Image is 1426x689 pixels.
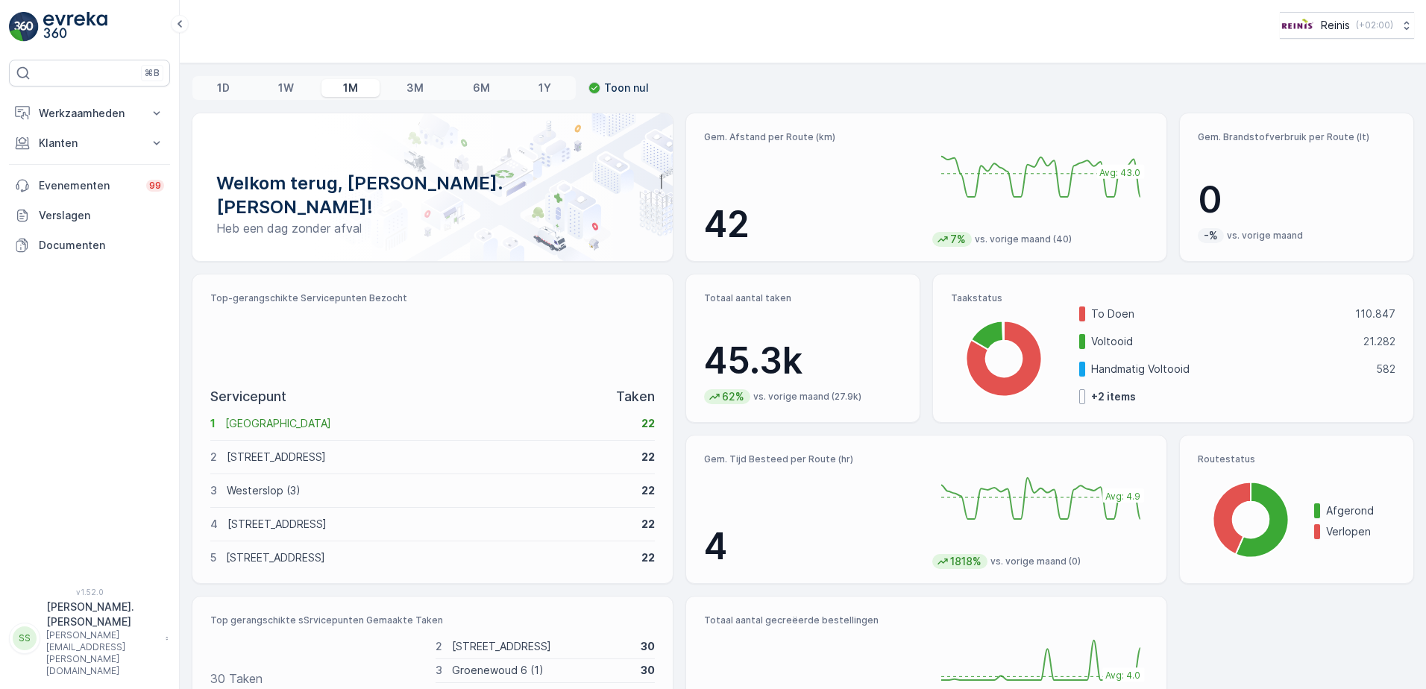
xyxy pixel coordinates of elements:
[210,450,217,465] p: 2
[1091,362,1366,377] p: Handmatig Voltooid
[1280,12,1414,39] button: Reinis(+02:00)
[538,81,551,95] p: 1Y
[641,517,655,532] p: 22
[406,81,424,95] p: 3M
[9,171,170,201] a: Evenementen99
[46,629,158,677] p: [PERSON_NAME][EMAIL_ADDRESS][PERSON_NAME][DOMAIN_NAME]
[604,81,649,95] p: Toon nul
[641,483,655,498] p: 22
[1376,362,1395,377] p: 582
[1280,17,1315,34] img: Reinis-Logo-Vrijstaand_Tekengebied-1-copy2_aBO4n7j.png
[641,416,655,431] p: 22
[641,450,655,465] p: 22
[9,98,170,128] button: Werkzaamheden
[9,600,170,677] button: SS[PERSON_NAME].[PERSON_NAME][PERSON_NAME][EMAIL_ADDRESS][PERSON_NAME][DOMAIN_NAME]
[949,232,967,247] p: 7%
[39,106,140,121] p: Werkzaamheden
[951,292,1395,304] p: Taakstatus
[9,588,170,597] span: v 1.52.0
[704,202,920,247] p: 42
[436,639,442,654] p: 2
[39,238,164,253] p: Documenten
[616,386,655,407] p: Taken
[949,554,983,569] p: 1818%
[210,386,286,407] p: Servicepunt
[149,180,161,192] p: 99
[210,614,655,626] p: Top gerangschikte sSrvicepunten Gemaakte Taken
[641,550,655,565] p: 22
[1202,228,1219,243] p: -%
[1091,306,1345,321] p: To Doen
[343,81,358,95] p: 1M
[210,416,216,431] p: 1
[9,230,170,260] a: Documenten
[43,12,107,42] img: logo_light-DOdMpM7g.png
[226,550,632,565] p: [STREET_ADDRESS]
[145,67,160,79] p: ⌘B
[704,453,920,465] p: Gem. Tijd Besteed per Route (hr)
[1198,131,1395,143] p: Gem. Brandstofverbruik per Route (lt)
[210,292,655,304] p: Top-gerangschikte Servicepunten Bezocht
[990,556,1081,567] p: vs. vorige maand (0)
[227,450,632,465] p: [STREET_ADDRESS]
[1321,18,1350,33] p: Reinis
[39,208,164,223] p: Verslagen
[975,233,1072,245] p: vs. vorige maand (40)
[452,663,631,678] p: Groenewoud 6 (1)
[704,292,902,304] p: Totaal aantal taken
[227,483,632,498] p: Westerslop (3)
[704,614,920,626] p: Totaal aantal gecreëerde bestellingen
[39,178,137,193] p: Evenementen
[13,626,37,650] div: SS
[39,136,140,151] p: Klanten
[473,81,490,95] p: 6M
[9,201,170,230] a: Verslagen
[720,389,746,404] p: 62%
[1363,334,1395,349] p: 21.282
[216,219,649,237] p: Heb een dag zonder afval
[1326,524,1395,539] p: Verlopen
[753,391,861,403] p: vs. vorige maand (27.9k)
[1091,334,1354,349] p: Voltooid
[1356,19,1393,31] p: ( +02:00 )
[210,517,218,532] p: 4
[704,131,920,143] p: Gem. Afstand per Route (km)
[9,12,39,42] img: logo
[46,600,158,629] p: [PERSON_NAME].[PERSON_NAME]
[704,524,920,569] p: 4
[1198,177,1395,222] p: 0
[1355,306,1395,321] p: 110.847
[641,639,655,654] p: 30
[210,483,217,498] p: 3
[452,639,631,654] p: [STREET_ADDRESS]
[216,172,649,219] p: Welkom terug, [PERSON_NAME].[PERSON_NAME]!
[704,339,902,383] p: 45.3k
[217,81,230,95] p: 1D
[1326,503,1395,518] p: Afgerond
[227,517,632,532] p: [STREET_ADDRESS]
[641,663,655,678] p: 30
[1091,389,1136,404] p: + 2 items
[436,663,442,678] p: 3
[278,81,294,95] p: 1W
[225,416,632,431] p: [GEOGRAPHIC_DATA]
[210,670,263,688] p: 30 Taken
[1198,453,1395,465] p: Routestatus
[210,550,216,565] p: 5
[1227,230,1303,242] p: vs. vorige maand
[9,128,170,158] button: Klanten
